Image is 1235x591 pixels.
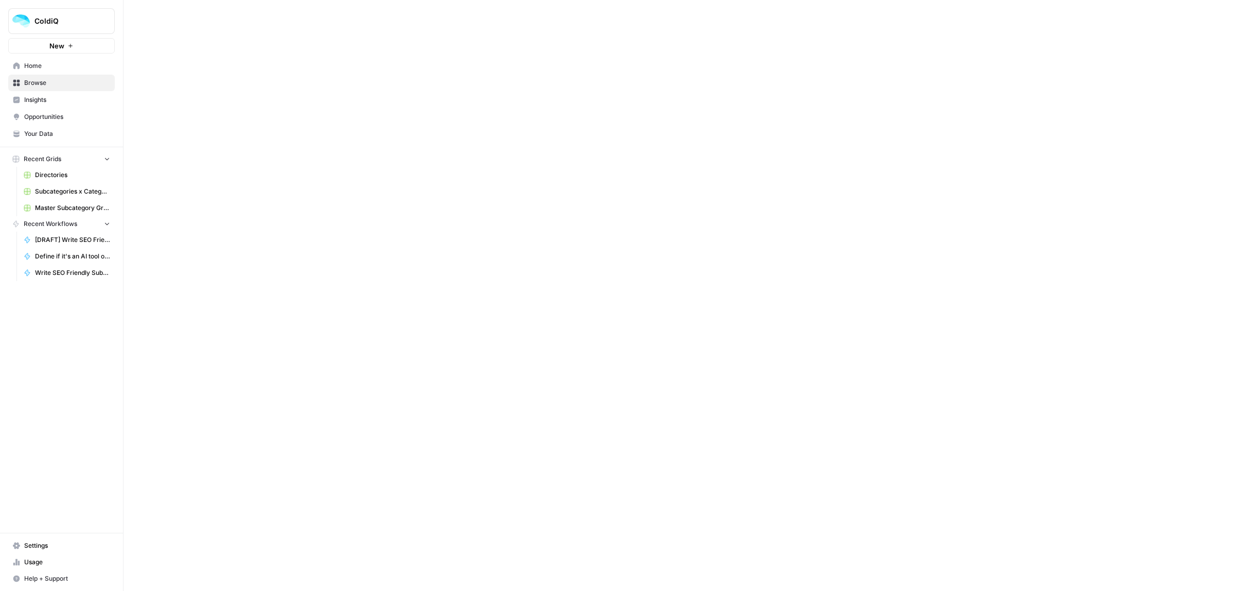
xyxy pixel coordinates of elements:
a: Write SEO Friendly Sub-Category Description [19,265,115,281]
a: Directories [19,167,115,183]
span: Usage [24,558,110,567]
span: Recent Workflows [24,219,77,229]
a: Insights [8,92,115,108]
a: [DRAFT] Write SEO Friendly Sub-Category Description VER2 by [PERSON_NAME] [19,232,115,248]
span: Recent Grids [24,154,61,164]
span: Define if it's an AI tool or not? [35,252,110,261]
a: Your Data [8,126,115,142]
a: Define if it's an AI tool or not? [19,248,115,265]
a: Settings [8,537,115,554]
span: Home [24,61,110,71]
a: Home [8,58,115,74]
button: Workspace: ColdiQ [8,8,115,34]
a: Subcategories x Categories [19,183,115,200]
button: Recent Workflows [8,216,115,232]
span: [DRAFT] Write SEO Friendly Sub-Category Description VER2 by [PERSON_NAME] [35,235,110,245]
span: New [49,41,64,51]
span: Insights [24,95,110,105]
span: Your Data [24,129,110,138]
button: Help + Support [8,570,115,587]
span: Write SEO Friendly Sub-Category Description [35,268,110,277]
a: Browse [8,75,115,91]
a: Master Subcategory Grid View (1).csv [19,200,115,216]
span: Settings [24,541,110,550]
span: Help + Support [24,574,110,583]
span: Opportunities [24,112,110,121]
span: Master Subcategory Grid View (1).csv [35,203,110,213]
button: Recent Grids [8,151,115,167]
a: Usage [8,554,115,570]
button: New [8,38,115,54]
span: Browse [24,78,110,88]
span: Directories [35,170,110,180]
span: Subcategories x Categories [35,187,110,196]
a: Opportunities [8,109,115,125]
span: ColdiQ [34,16,97,26]
img: ColdiQ Logo [12,12,30,30]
